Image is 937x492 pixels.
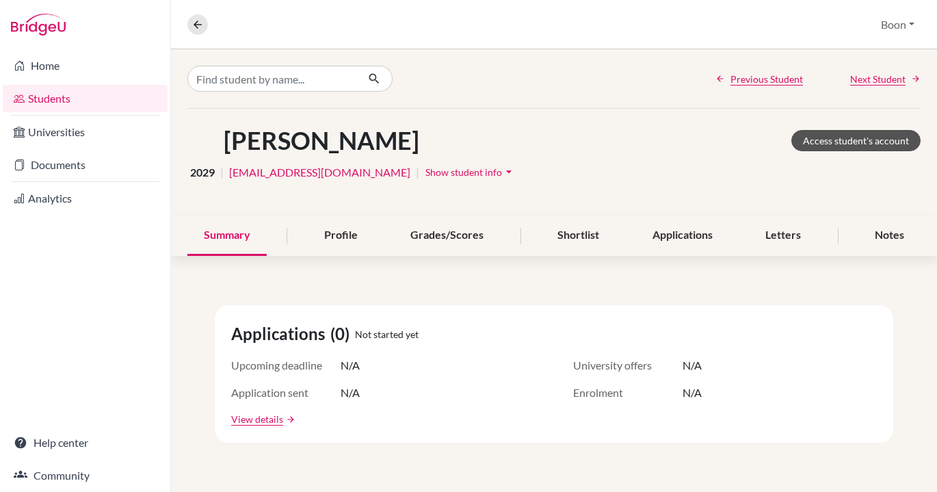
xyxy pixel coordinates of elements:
[394,216,500,256] div: Grades/Scores
[858,216,921,256] div: Notes
[425,166,502,178] span: Show student info
[573,385,683,401] span: Enrolment
[229,164,410,181] a: [EMAIL_ADDRESS][DOMAIN_NAME]
[187,125,218,156] img: Chi Nguyen's avatar
[308,216,374,256] div: Profile
[425,161,516,183] button: Show student infoarrow_drop_down
[730,72,803,86] span: Previous Student
[875,12,921,38] button: Boon
[330,322,355,346] span: (0)
[355,327,419,341] span: Not started yet
[850,72,906,86] span: Next Student
[636,216,729,256] div: Applications
[3,429,168,456] a: Help center
[341,357,360,374] span: N/A
[715,72,803,86] a: Previous Student
[502,165,516,179] i: arrow_drop_down
[3,462,168,489] a: Community
[3,118,168,146] a: Universities
[187,216,267,256] div: Summary
[749,216,817,256] div: Letters
[341,385,360,401] span: N/A
[231,412,283,426] a: View details
[3,151,168,179] a: Documents
[283,415,295,424] a: arrow_forward
[231,322,330,346] span: Applications
[220,164,224,181] span: |
[541,216,616,256] div: Shortlist
[416,164,419,181] span: |
[187,66,357,92] input: Find student by name...
[11,14,66,36] img: Bridge-U
[791,130,921,151] a: Access student's account
[3,185,168,212] a: Analytics
[3,85,168,112] a: Students
[683,357,702,374] span: N/A
[683,385,702,401] span: N/A
[190,164,215,181] span: 2029
[3,52,168,79] a: Home
[231,385,341,401] span: Application sent
[231,357,341,374] span: Upcoming deadline
[573,357,683,374] span: University offers
[850,72,921,86] a: Next Student
[224,126,419,155] h1: [PERSON_NAME]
